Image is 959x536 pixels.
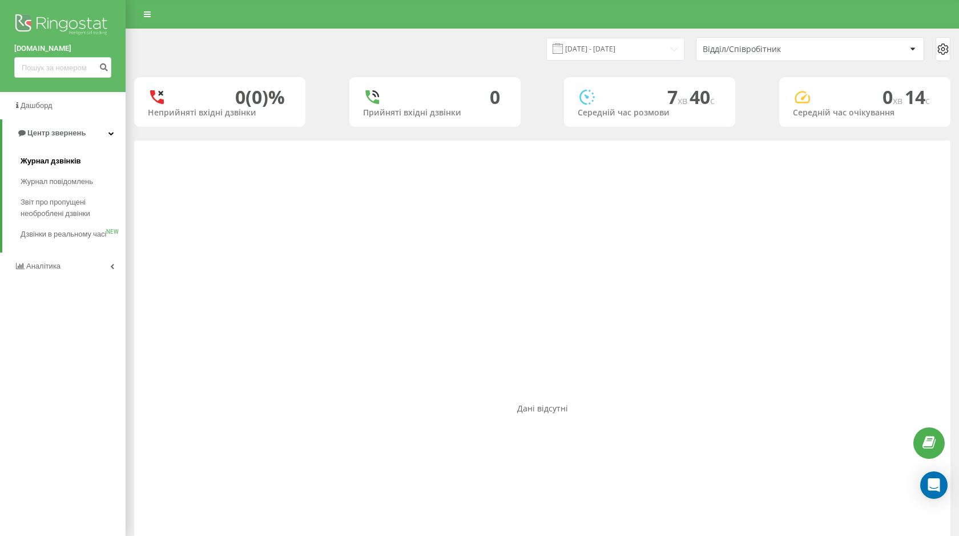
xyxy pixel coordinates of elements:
span: c [710,94,715,107]
div: Середній час очікування [793,108,937,118]
div: Середній час розмови [578,108,722,118]
span: 14 [905,85,930,109]
a: [DOMAIN_NAME] [14,43,111,54]
div: 0 (0)% [235,86,285,108]
input: Пошук за номером [14,57,111,78]
span: Звіт про пропущені необроблені дзвінки [21,197,120,219]
a: Журнал повідомлень [21,171,126,192]
a: Звіт про пропущені необроблені дзвінки [21,192,126,224]
img: Ringostat logo [14,11,111,40]
span: хв [893,94,905,107]
span: Аналiтика [26,262,61,270]
span: Журнал дзвінків [21,155,81,167]
span: 0 [883,85,905,109]
div: Open Intercom Messenger [920,471,948,499]
span: Дзвінки в реальному часі [21,229,106,240]
a: Центр звернень [2,119,126,147]
span: 40 [690,85,715,109]
a: Журнал дзвінків [21,151,126,171]
a: Дзвінки в реальному часіNEW [21,224,126,245]
span: c [925,94,930,107]
span: Журнал повідомлень [21,176,93,187]
div: Неприйняті вхідні дзвінки [148,108,292,118]
span: Дашборд [21,101,53,110]
span: 7 [667,85,690,109]
div: Відділ/Співробітник [703,45,839,54]
div: 0 [490,86,500,108]
div: Прийняті вхідні дзвінки [363,108,507,118]
span: Центр звернень [27,129,86,137]
span: хв [678,94,690,107]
